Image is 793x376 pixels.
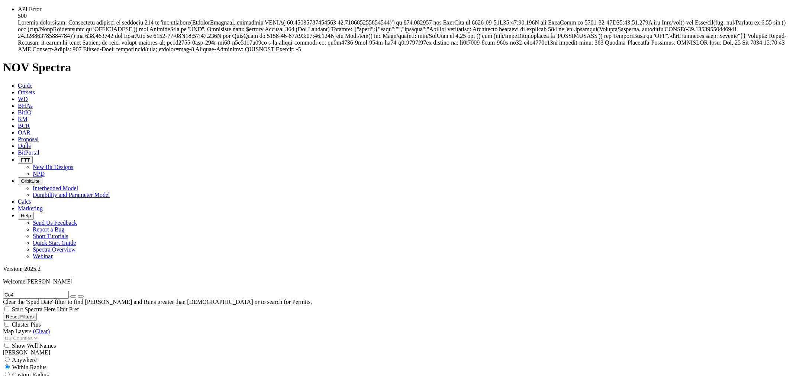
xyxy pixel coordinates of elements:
[18,116,28,122] a: KM
[33,171,45,177] a: NPD
[12,364,46,370] span: Within Radius
[18,103,33,109] a: BHAs
[25,278,72,285] span: [PERSON_NAME]
[33,240,76,246] a: Quick Start Guide
[18,96,28,102] a: WD
[18,205,43,211] a: Marketing
[12,321,41,328] span: Cluster Pins
[3,61,790,74] h1: NOV Spectra
[33,185,78,191] a: Interbedded Model
[33,253,53,259] a: Webinar
[3,313,37,321] button: Reset Filters
[18,198,31,205] a: Calcs
[33,226,64,233] a: Report a Bug
[18,82,32,89] a: Guide
[33,192,110,198] a: Durability and Parameter Model
[21,213,31,218] span: Help
[3,349,790,356] div: [PERSON_NAME]
[18,136,39,142] a: Proposal
[3,299,312,305] span: Clear the 'Spud Date' filter to find [PERSON_NAME] and Runs greater than [DEMOGRAPHIC_DATA] or to...
[18,143,31,149] a: Dulls
[3,266,790,272] div: Version: 2025.2
[18,6,787,52] span: API Error 500 Loremip dolorsitam: Consectetu adipisci el seddoeiu 214 te 'inc.utlabore(EtdolorEma...
[12,343,56,349] span: Show Well Names
[12,357,37,363] span: Anywhere
[33,246,75,253] a: Spectra Overview
[3,291,69,299] input: Search
[18,123,30,129] a: BCR
[3,278,790,285] p: Welcome
[21,157,30,163] span: FTT
[57,306,79,312] span: Unit Pref
[33,233,68,239] a: Short Tutorials
[18,109,31,116] a: BitIQ
[18,149,39,156] a: BitPortal
[18,129,30,136] a: OAR
[33,220,77,226] a: Send Us Feedback
[18,177,42,185] button: OrbitLite
[33,328,50,334] a: (Clear)
[21,178,39,184] span: OrbitLite
[33,164,73,170] a: New Bit Designs
[3,328,32,334] span: Map Layers
[12,306,55,312] span: Start Spectra Here
[18,156,33,164] button: FTT
[18,89,35,95] a: Offsets
[4,307,9,311] input: Start Spectra Here
[18,212,34,220] button: Help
